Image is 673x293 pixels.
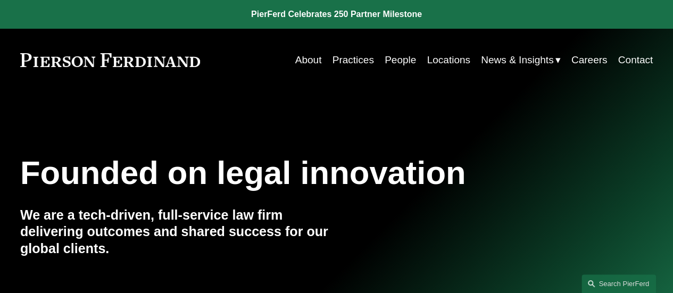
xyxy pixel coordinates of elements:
[333,50,374,70] a: Practices
[20,154,547,191] h1: Founded on legal innovation
[481,51,553,69] span: News & Insights
[295,50,322,70] a: About
[618,50,653,70] a: Contact
[20,207,337,258] h4: We are a tech-driven, full-service law firm delivering outcomes and shared success for our global...
[427,50,470,70] a: Locations
[571,50,608,70] a: Careers
[581,274,656,293] a: Search this site
[481,50,560,70] a: folder dropdown
[385,50,416,70] a: People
